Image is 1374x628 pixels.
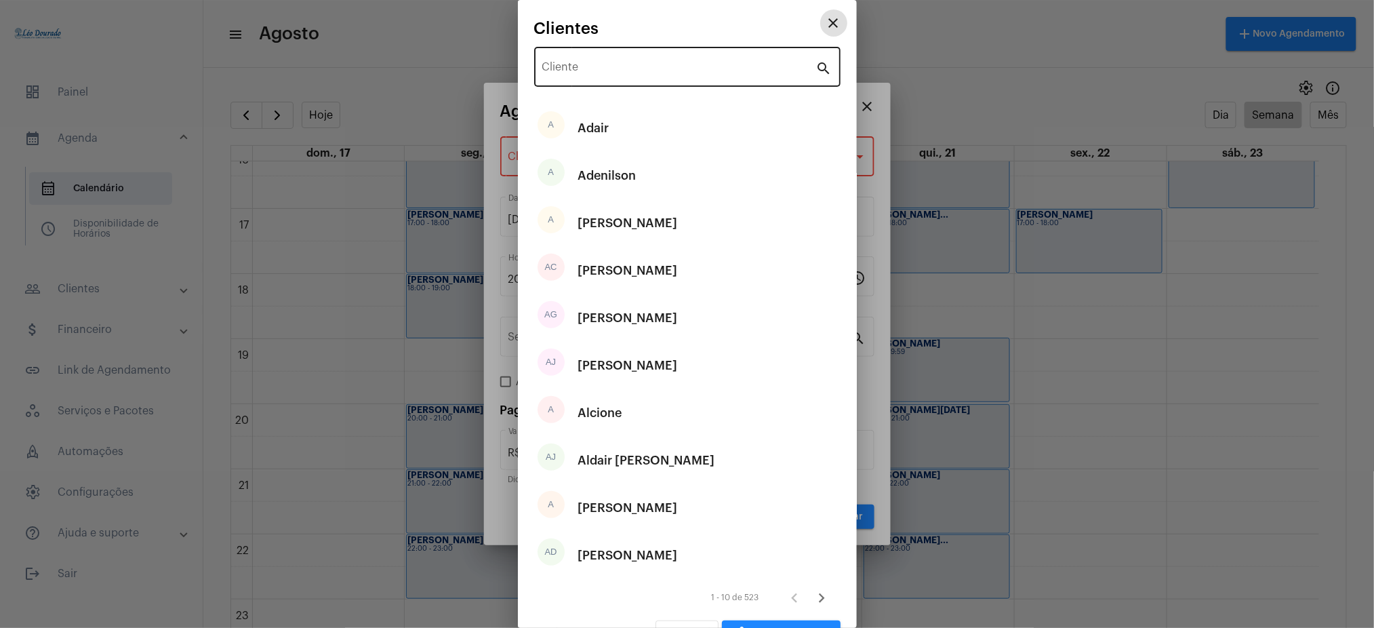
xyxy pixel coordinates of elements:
[578,345,678,386] div: [PERSON_NAME]
[538,491,565,518] div: A
[578,108,609,149] div: Adair
[808,585,835,612] button: Próxima página
[538,111,565,138] div: A
[578,488,678,528] div: [PERSON_NAME]
[781,585,808,612] button: Página anterior
[538,159,565,186] div: A
[578,203,678,243] div: [PERSON_NAME]
[538,206,565,233] div: A
[538,538,565,566] div: AD
[578,298,678,338] div: [PERSON_NAME]
[542,64,816,76] input: Pesquisar cliente
[578,250,678,291] div: [PERSON_NAME]
[538,396,565,423] div: A
[538,444,565,471] div: AJ
[538,254,565,281] div: AC
[578,440,715,481] div: Aldair [PERSON_NAME]
[538,301,565,328] div: AG
[826,15,842,31] mat-icon: close
[578,535,678,576] div: [PERSON_NAME]
[534,20,599,37] span: Clientes
[538,349,565,376] div: AJ
[578,155,637,196] div: Adenilson
[712,593,759,602] div: 1 - 10 de 523
[816,60,832,76] mat-icon: search
[578,393,622,433] div: Alcione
